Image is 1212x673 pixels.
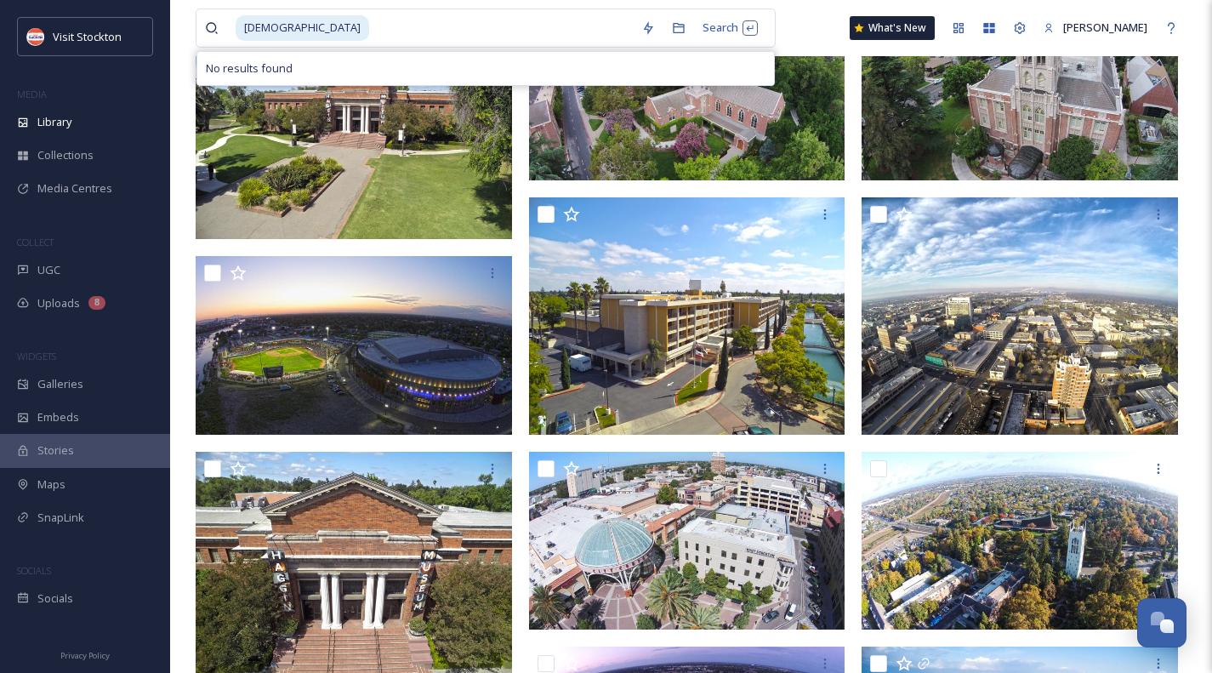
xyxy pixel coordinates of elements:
img: df38fd54bcd2fc56ac2df803abc36b6c177c6f2c.jpg [196,2,512,239]
span: UGC [37,262,60,278]
span: WIDGETS [17,350,56,362]
span: Media Centres [37,180,112,197]
span: Visit Stockton [53,29,122,44]
span: Socials [37,590,73,607]
span: MEDIA [17,88,47,100]
a: [PERSON_NAME] [1035,11,1156,44]
img: 21763343dcdcd4a2a0cfa8ec3e3647d922b66c8a.jpg [196,256,512,434]
span: [PERSON_NAME] [1063,20,1147,35]
span: SnapLink [37,510,84,526]
a: What's New [850,16,935,40]
img: unnamed.jpeg [27,28,44,45]
span: SOCIALS [17,564,51,577]
span: Uploads [37,295,80,311]
div: 8 [88,296,105,310]
img: 7f8c9eafce285a45776418cb215a5251c0692464.jpg [862,452,1178,630]
span: COLLECT [17,236,54,248]
img: 5b69f54a961b83dd898d9412b213d8c428f36777.jpg [862,197,1178,435]
span: Collections [37,147,94,163]
span: Embeds [37,409,79,425]
img: 7835aa9c8758eadf6286bcd4f27695349f54fb1b.jpg [529,452,845,630]
img: 519c1586f98f6867015a29474e26c3ee1e9dcd4d.jpg [529,2,845,180]
span: Galleries [37,376,83,392]
span: No results found [206,60,293,77]
a: Privacy Policy [60,644,110,664]
img: c0743ca249d0fe8eaa8a8f2119adb8d5aaa22a16.jpg [529,197,845,435]
span: Library [37,114,71,130]
span: Privacy Policy [60,650,110,661]
span: [DEMOGRAPHIC_DATA] [236,15,369,40]
span: Maps [37,476,65,493]
span: Stories [37,442,74,459]
div: Search [694,11,766,44]
button: Open Chat [1137,598,1186,647]
img: c0f3e44417a92fdd2465096508483ab2ef3dcaf7.jpg [862,2,1178,180]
